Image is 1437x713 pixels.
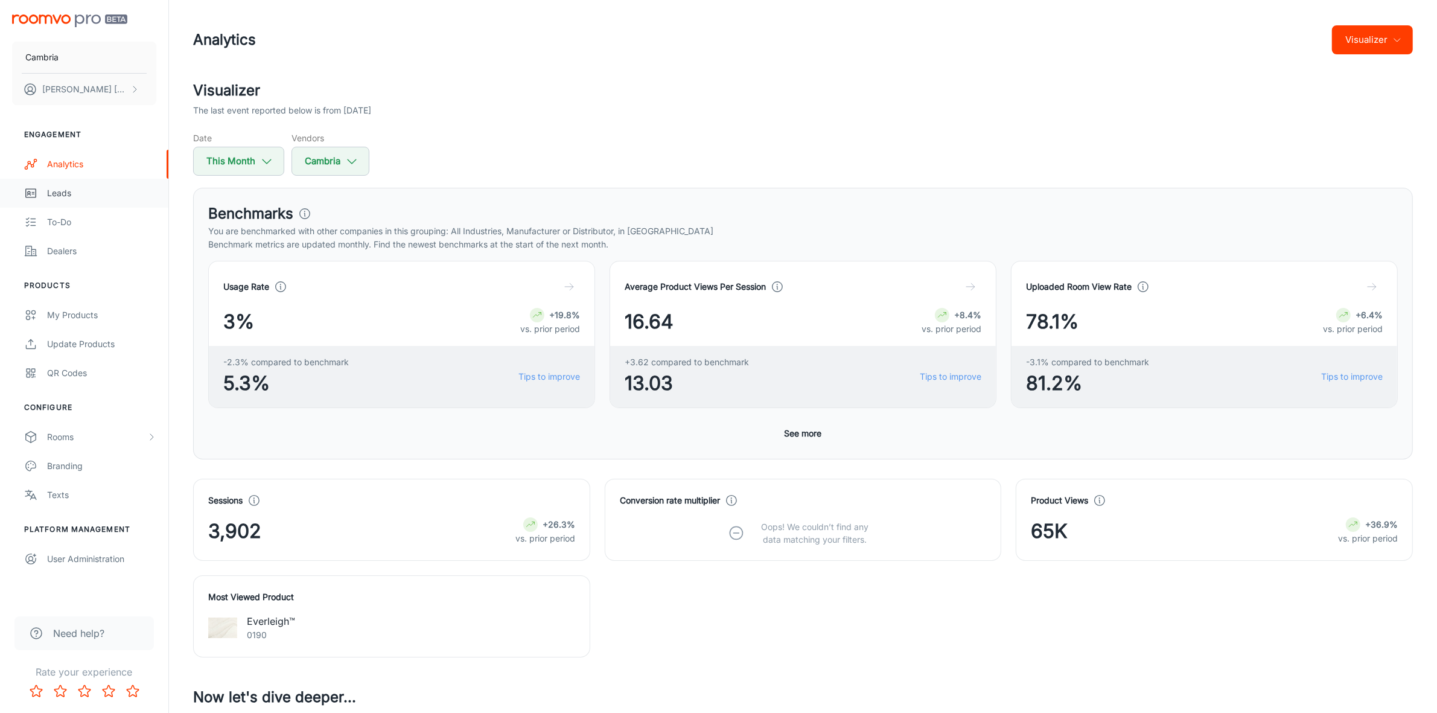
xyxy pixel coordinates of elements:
p: vs. prior period [520,322,580,336]
div: User Administration [47,552,156,566]
strong: +26.3% [543,519,575,529]
span: Need help? [53,626,104,641]
h4: Uploaded Room View Rate [1026,280,1132,293]
span: 5.3% [223,369,349,398]
div: My Products [47,309,156,322]
p: vs. prior period [515,532,575,545]
img: Roomvo PRO Beta [12,14,127,27]
div: Branding [47,459,156,473]
div: Dealers [47,245,156,258]
span: 3% [223,307,254,336]
p: Rate your experience [10,665,159,679]
a: Tips to improve [1321,370,1383,383]
img: Everleigh™ [208,613,237,642]
p: You are benchmarked with other companies in this grouping: All Industries, Manufacturer or Distri... [208,225,1398,238]
p: The last event reported below is from [DATE] [193,104,371,117]
strong: +36.9% [1365,519,1398,529]
span: 65K [1031,517,1068,546]
button: This Month [193,147,284,176]
h1: Analytics [193,29,256,51]
p: vs. prior period [922,322,981,336]
div: To-do [47,216,156,229]
div: QR Codes [47,366,156,380]
button: Cambria [12,42,156,73]
div: Analytics [47,158,156,171]
p: Everleigh™ [247,614,295,628]
span: 78.1% [1026,307,1079,336]
button: See more [780,423,827,444]
h5: Vendors [292,132,369,144]
p: 0190 [247,628,295,642]
strong: +6.4% [1356,310,1383,320]
span: 81.2% [1026,369,1149,398]
span: 13.03 [625,369,749,398]
h3: Benchmarks [208,203,293,225]
strong: +8.4% [954,310,981,320]
span: -2.3% compared to benchmark [223,356,349,369]
h5: Date [193,132,284,144]
h4: Average Product Views Per Session [625,280,766,293]
h2: Visualizer [193,80,1413,101]
button: Visualizer [1332,25,1413,54]
h4: Conversion rate multiplier [620,494,720,507]
h4: Product Views [1031,494,1088,507]
h3: Now let's dive deeper... [193,686,1413,708]
button: Rate 5 star [121,679,145,703]
button: [PERSON_NAME] [PERSON_NAME] [12,74,156,105]
div: Rooms [47,430,147,444]
p: vs. prior period [1338,532,1398,545]
p: Benchmark metrics are updated monthly. Find the newest benchmarks at the start of the next month. [208,238,1398,251]
a: Tips to improve [518,370,580,383]
p: [PERSON_NAME] [PERSON_NAME] [42,83,127,96]
a: Tips to improve [920,370,981,383]
span: 16.64 [625,307,674,336]
button: Cambria [292,147,369,176]
h4: Sessions [208,494,243,507]
span: +3.62 compared to benchmark [625,356,749,369]
div: Update Products [47,337,156,351]
strong: +19.8% [549,310,580,320]
p: Oops! We couldn’t find any data matching your filters. [752,520,878,546]
button: Rate 1 star [24,679,48,703]
button: Rate 3 star [72,679,97,703]
button: Rate 4 star [97,679,121,703]
p: Cambria [25,51,59,64]
span: 3,902 [208,517,261,546]
span: -3.1% compared to benchmark [1026,356,1149,369]
div: Texts [47,488,156,502]
h4: Usage Rate [223,280,269,293]
div: Leads [47,187,156,200]
button: Rate 2 star [48,679,72,703]
h4: Most Viewed Product [208,590,575,604]
p: vs. prior period [1323,322,1383,336]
